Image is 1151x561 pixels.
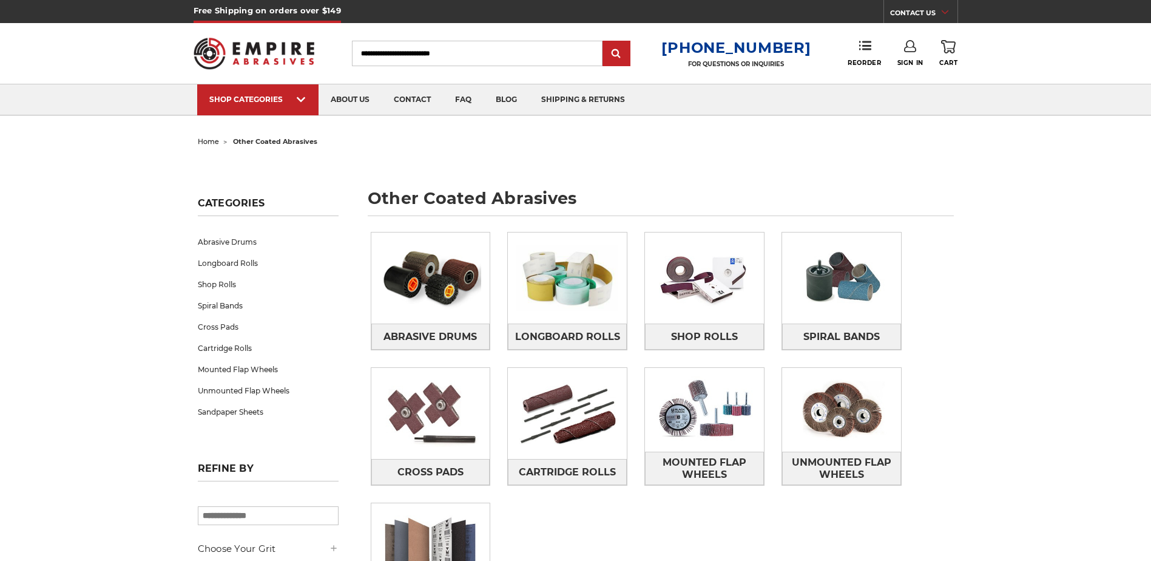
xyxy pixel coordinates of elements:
span: Unmounted Flap Wheels [783,452,900,485]
a: [PHONE_NUMBER] [661,39,811,56]
a: contact [382,84,443,115]
a: CONTACT US [890,6,957,23]
a: Sandpaper Sheets [198,401,339,423]
img: Unmounted Flap Wheels [782,368,901,452]
p: FOR QUESTIONS OR INQUIRIES [661,60,811,68]
a: Spiral Bands [198,295,339,316]
img: Empire Abrasives [194,30,315,77]
a: Cartridge Rolls [198,338,339,359]
img: Shop Rolls [645,236,764,320]
h5: Categories [198,197,339,216]
a: Longboard Rolls [198,253,339,274]
a: Unmounted Flap Wheels [198,380,339,401]
span: Cart [939,59,957,67]
a: Mounted Flap Wheels [645,452,764,485]
a: Spiral Bands [782,324,901,350]
div: SHOP CATEGORIES [209,95,306,104]
span: other coated abrasives [233,137,317,146]
a: Longboard Rolls [508,324,627,350]
a: faq [443,84,484,115]
img: Spiral Bands [782,236,901,320]
a: Cross Pads [371,459,490,485]
span: Cross Pads [397,462,464,483]
a: shipping & returns [529,84,637,115]
span: Abrasive Drums [383,327,477,347]
a: about us [319,84,382,115]
span: Sign In [897,59,923,67]
a: Shop Rolls [645,324,764,350]
a: home [198,137,219,146]
span: Mounted Flap Wheels [646,452,763,485]
a: Reorder [848,40,881,66]
img: Mounted Flap Wheels [645,368,764,452]
img: Longboard Rolls [508,236,627,320]
a: Abrasive Drums [198,231,339,253]
a: Shop Rolls [198,274,339,295]
a: Mounted Flap Wheels [198,359,339,380]
a: blog [484,84,529,115]
span: Spiral Bands [803,327,880,347]
h1: other coated abrasives [368,190,954,216]
span: Shop Rolls [671,327,738,347]
img: Abrasive Drums [371,236,490,320]
a: Cross Pads [198,316,339,338]
a: Abrasive Drums [371,324,490,350]
h5: Refine by [198,463,339,481]
a: Unmounted Flap Wheels [782,452,901,485]
a: Cartridge Rolls [508,459,627,485]
span: Reorder [848,59,881,67]
img: Cross Pads [371,372,490,455]
h5: Choose Your Grit [198,542,339,556]
img: Cartridge Rolls [508,372,627,455]
span: Longboard Rolls [515,327,620,347]
a: Cart [939,40,957,67]
span: Cartridge Rolls [519,462,616,483]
